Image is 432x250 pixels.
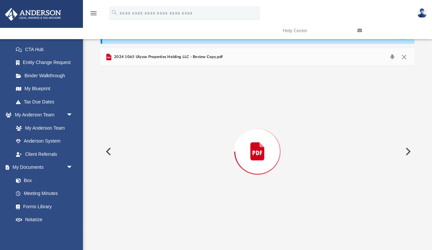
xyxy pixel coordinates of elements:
[417,8,427,18] img: User Pic
[9,56,83,69] a: Entity Change Request
[101,48,415,237] div: Preview
[9,213,80,226] a: Notarize
[9,82,80,95] a: My Blueprint
[5,108,80,122] a: My Anderson Teamarrow_drop_down
[66,108,80,122] span: arrow_drop_down
[9,69,83,82] a: Binder Walkthrough
[5,161,80,174] a: My Documentsarrow_drop_down
[66,226,80,240] span: arrow_drop_down
[9,187,80,200] a: Meeting Minutes
[387,52,398,62] button: Download
[9,95,83,108] a: Tax Due Dates
[9,174,76,187] a: Box
[111,9,118,16] i: search
[398,52,410,62] button: Close
[90,13,98,17] a: menu
[90,9,98,17] i: menu
[9,148,80,161] a: Client Referrals
[5,226,80,239] a: Online Learningarrow_drop_down
[113,54,223,60] span: 2024 1065 Ulysse Properties Holding LLC - Review Copy.pdf
[66,161,80,174] span: arrow_drop_down
[9,121,76,135] a: My Anderson Team
[9,200,76,213] a: Forms Library
[400,142,415,161] button: Next File
[278,18,352,44] a: Help Center
[101,142,115,161] button: Previous File
[9,135,80,148] a: Anderson System
[3,8,63,21] img: Anderson Advisors Platinum Portal
[9,43,83,56] a: CTA Hub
